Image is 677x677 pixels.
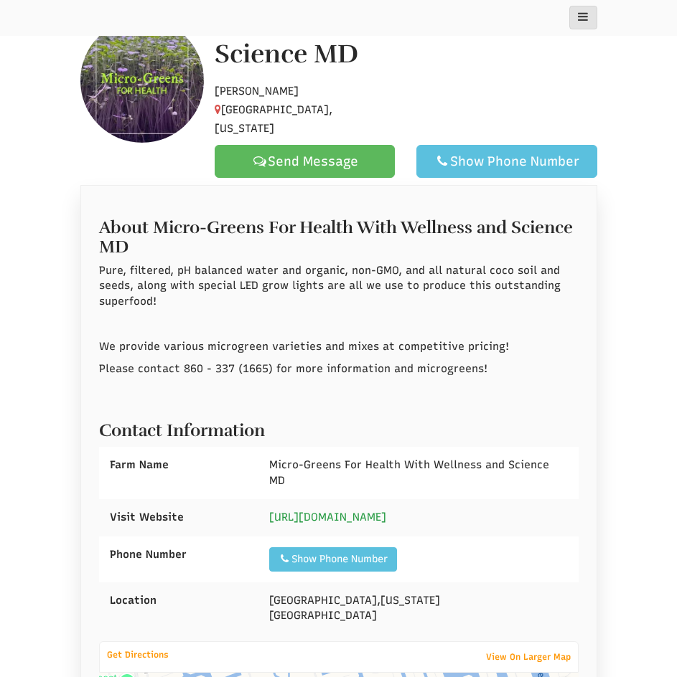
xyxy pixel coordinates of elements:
div: , [GEOGRAPHIC_DATA] [258,582,578,635]
span: [GEOGRAPHIC_DATA], [US_STATE] [215,103,332,135]
ul: Profile Tabs [80,185,597,186]
img: Contact Micro-Greens For Health With Wellness and Science MD [80,19,205,143]
h2: About Micro-Greens For Health With Wellness and Science MD [99,211,579,256]
span: Micro-Greens For Health With Wellness and Science MD [269,458,549,486]
a: [URL][DOMAIN_NAME] [269,511,386,524]
a: Send Message [215,145,395,178]
p: Please contact 860 - 337 (1665) for more information and microgreens! [99,361,579,377]
div: Farm Name [99,447,259,483]
div: Show Phone Number [429,153,584,170]
a: Get Directions [100,646,176,663]
button: main_menu [569,6,597,29]
p: Pure, filtered, pH balanced water and organic, non-GMO, and all natural coco soil and seeds, alon... [99,263,579,309]
div: Show Phone Number [279,552,388,567]
div: Phone Number [99,536,259,573]
p: We provide various microgreen varieties and mixes at competitive pricing! [99,339,579,354]
span: [GEOGRAPHIC_DATA] [269,594,377,607]
div: Visit Website [99,499,259,536]
a: View On Larger Map [479,647,578,667]
span: [PERSON_NAME] [215,85,299,98]
span: [US_STATE] [380,594,440,607]
div: Location [99,582,259,619]
h2: Contact Information [99,414,579,440]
